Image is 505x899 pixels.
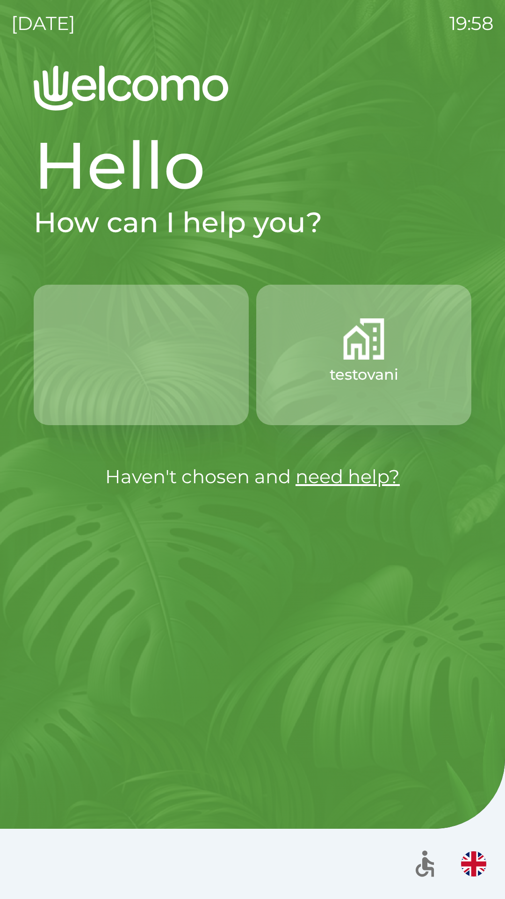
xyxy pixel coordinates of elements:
[343,318,384,360] img: dd197f70-f24f-4df4-b782-fb332b31fed4.png
[461,851,486,877] img: en flag
[34,66,471,111] img: Logo
[256,285,471,425] button: testovani
[11,9,75,37] p: [DATE]
[449,9,494,37] p: 19:58
[296,465,400,488] a: need help?
[34,125,471,205] h1: Hello
[34,463,471,491] p: Haven't chosen and
[34,205,471,240] h2: How can I help you?
[330,363,398,386] p: testovani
